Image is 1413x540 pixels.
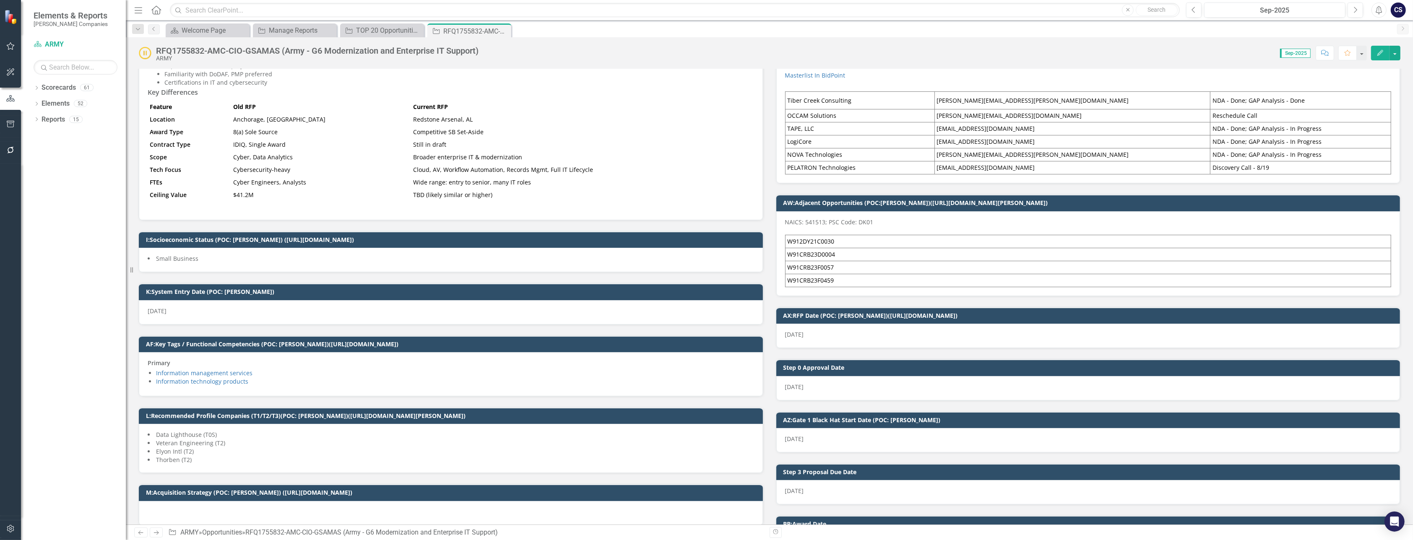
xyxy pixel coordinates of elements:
button: Sep-2025 [1204,3,1345,18]
td: [PERSON_NAME][EMAIL_ADDRESS][PERSON_NAME][DOMAIN_NAME] [934,91,1210,109]
span: Elements & Reports [34,10,108,21]
td: OCCAM Solutions [785,109,934,122]
h3: Step 0 Approval Date [783,364,1396,371]
td: W91CRB23F0057 [785,261,1391,274]
span: Veteran Engineering (T2) [156,439,225,447]
td: NDA - Done; GAP Analysis - In Progress [1210,148,1391,161]
div: TOP 20 Opportunities ([DATE] Process) [356,25,422,36]
span: Small Business [156,254,198,262]
td: Competitive SB Set-Aside [411,126,754,138]
strong: Primary [148,359,170,367]
div: ARMY [156,55,479,62]
td: TBD (likely similar or higher) [411,189,754,201]
span: Search [1148,6,1166,13]
td: W91CRB23D0004 [785,248,1391,261]
h3: AW:Adjacent Opportunities (POC:[PERSON_NAME])([URL][DOMAIN_NAME][PERSON_NAME]) [783,200,1396,206]
div: RFQ1755832-AMC-CIO-GSAMAS (Army - G6 Modernization and Enterprise IT Support) [156,46,479,55]
a: Information management services [156,369,252,377]
h3: BB:Award Date [783,521,1396,527]
div: RFQ1755832-AMC-CIO-GSAMAS (Army - G6 Modernization and Enterprise IT Support) [443,26,509,36]
td: TAPE, LLC [785,122,934,135]
td: [EMAIL_ADDRESS][DOMAIN_NAME] [934,135,1210,148]
button: CS [1391,3,1406,18]
h3: M:Acquisition Strategy (POC: [PERSON_NAME]) ([URL][DOMAIN_NAME]) [146,489,759,496]
h3: AX:RFP Date (POC: [PERSON_NAME])([URL][DOMAIN_NAME]) [783,312,1396,319]
td: Cyber, Data Analytics [231,151,411,164]
strong: Key Differences [148,88,198,97]
strong: Award Type [150,128,183,136]
td: Anchorage, [GEOGRAPHIC_DATA] [231,113,411,126]
small: [PERSON_NAME] Companies [34,21,108,27]
div: Sep-2025 [1207,5,1343,16]
td: 8(a) Sole Source [231,126,411,138]
td: Discovery Call - 8/19 [1210,161,1391,174]
span: [DATE] [785,435,804,443]
strong: Contract Type [150,140,190,148]
div: 61 [80,84,94,91]
input: Search ClearPoint... [170,3,1180,18]
span: Thorben (T2) [156,456,192,464]
td: NDA - Done; GAP Analysis - In Progress [1210,122,1391,135]
p: NAICS: 541513; PSC Code: DK01 [785,218,1392,235]
h3: I:Socioeconomic Status (POC: [PERSON_NAME]) ([URL][DOMAIN_NAME]) [146,236,759,243]
span: Sep-2025 [1280,49,1311,58]
td: LogiCore [785,135,934,148]
a: Masterlist In BidPoint [785,71,846,79]
p: Tiber Creek Consulting [788,96,932,105]
td: NDA - Done; GAP Analysis - Done [1210,91,1391,109]
th: Current RFP [411,101,754,113]
strong: Scope [150,153,167,161]
td: Redstone Arsenal, AL [411,113,754,126]
a: Elements [42,99,70,109]
a: Welcome Page [168,25,247,36]
a: Reports [42,115,65,125]
div: Manage Reports [269,25,335,36]
h3: AF:Key Tags / Functional Competencies (POC: [PERSON_NAME])([URL][DOMAIN_NAME]) [146,341,759,347]
a: ARMY [34,40,117,49]
span: Elyon Intl (T2) [156,447,194,455]
h3: Step 3 Proposal Due Date [783,469,1396,475]
p: Familiarity with DoDAF, PMP preferred [164,70,754,78]
div: RFQ1755832-AMC-CIO-GSAMAS (Army - G6 Modernization and Enterprise IT Support) [245,528,498,536]
div: 52 [74,100,87,107]
th: Feature [148,101,231,113]
h3: AZ:Gate 1 Black Hat Start Date (POC: [PERSON_NAME]) [783,417,1396,423]
th: Old RFP [231,101,411,113]
td: W91CRB23F0459 [785,274,1391,287]
a: Manage Reports [255,25,335,36]
td: [PERSON_NAME][EMAIL_ADDRESS][PERSON_NAME][DOMAIN_NAME] [934,148,1210,161]
strong: FTEs [150,178,162,186]
div: 15 [69,116,83,123]
button: Search [1136,4,1178,16]
td: [PERSON_NAME][EMAIL_ADDRESS][DOMAIN_NAME] [934,109,1210,122]
span: [DATE] [785,487,804,495]
td: Cloud, AV, Workflow Automation, Records Mgmt, Full IT Lifecycle [411,164,754,176]
td: PELATRON Technologies [785,161,934,174]
span: [DATE] [785,330,804,338]
h3: K:System Entry Date (POC: [PERSON_NAME]) [146,288,759,295]
td: [EMAIL_ADDRESS][DOMAIN_NAME] [934,122,1210,135]
div: » » [168,528,763,537]
td: W912DY21C0030 [785,235,1391,248]
td: $41.2M [231,189,411,201]
a: Scorecards [42,83,76,93]
a: Information technology products [156,377,248,385]
div: Open Intercom Messenger [1384,511,1405,532]
span: [DATE] [148,307,167,315]
td: Still in draft [411,138,754,151]
h3: L:Recommended Profile Companies (T1/T2/T3)(POC: [PERSON_NAME])([URL][DOMAIN_NAME][PERSON_NAME]) [146,413,759,419]
p: Certifications in IT and cybersecurity [164,78,754,87]
div: Welcome Page [182,25,247,36]
span: [DATE] [785,383,804,391]
span: Data Lighthouse (T0S) [156,431,217,439]
td: Cyber Engineers, Analysts [231,176,411,189]
td: [EMAIL_ADDRESS][DOMAIN_NAME] [934,161,1210,174]
td: Cybersecurity-heavy [231,164,411,176]
a: TOP 20 Opportunities ([DATE] Process) [342,25,422,36]
input: Search Below... [34,60,117,75]
img: ClearPoint Strategy [4,10,19,24]
td: IDIQ, Single Award [231,138,411,151]
td: Wide range: entry to senior, many IT roles [411,176,754,189]
td: NOVA Technologies [785,148,934,161]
